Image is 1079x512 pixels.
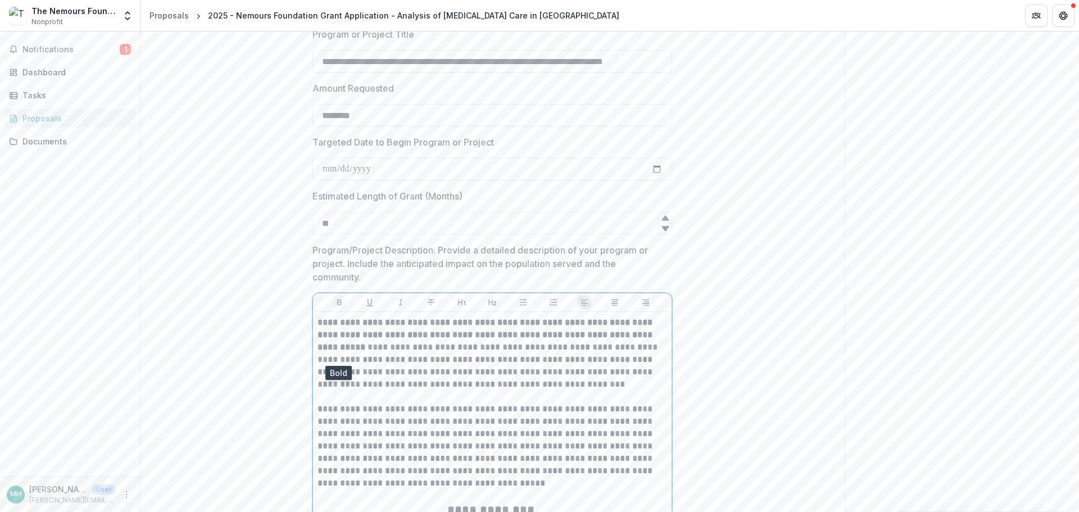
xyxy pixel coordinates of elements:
button: Notifications1 [4,40,135,58]
button: Underline [363,296,377,309]
div: Proposals [22,112,126,124]
button: Ordered List [547,296,560,309]
span: 1 [120,44,131,55]
img: The Nemours Foundation [9,7,27,25]
p: Estimated Length of Grant (Months) [312,189,463,203]
button: Italicize [394,296,407,309]
button: Get Help [1052,4,1075,27]
p: [PERSON_NAME][EMAIL_ADDRESS][PERSON_NAME][DOMAIN_NAME] [29,495,115,505]
p: Program/Project Description: Provide a detailed description of your program or project. Include t... [312,243,665,284]
a: Dashboard [4,63,135,81]
button: Align Left [578,296,591,309]
nav: breadcrumb [145,7,624,24]
div: Maggie Hightower [10,491,21,498]
button: Bold [333,296,346,309]
div: Proposals [149,10,189,21]
button: Align Center [608,296,622,309]
button: Align Right [639,296,652,309]
button: Bullet List [516,296,530,309]
a: Proposals [145,7,193,24]
button: More [120,488,133,501]
div: Tasks [22,89,126,101]
button: Partners [1025,4,1048,27]
button: Heading 2 [486,296,499,309]
p: [PERSON_NAME] [29,483,88,495]
a: Proposals [4,109,135,128]
p: User [92,484,115,495]
button: Heading 1 [455,296,469,309]
p: Amount Requested [312,81,394,95]
div: The Nemours Foundation [31,5,115,17]
div: Dashboard [22,66,126,78]
button: Open entity switcher [120,4,135,27]
a: Documents [4,132,135,151]
div: 2025 - Nemours Foundation Grant Application - Analysis of [MEDICAL_DATA] Care in [GEOGRAPHIC_DATA] [208,10,619,21]
button: Strike [424,296,438,309]
a: Tasks [4,86,135,105]
span: Nonprofit [31,17,63,27]
p: Program or Project Title [312,28,414,41]
div: Documents [22,135,126,147]
span: Notifications [22,45,120,55]
p: Targeted Date to Begin Program or Project [312,135,494,149]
